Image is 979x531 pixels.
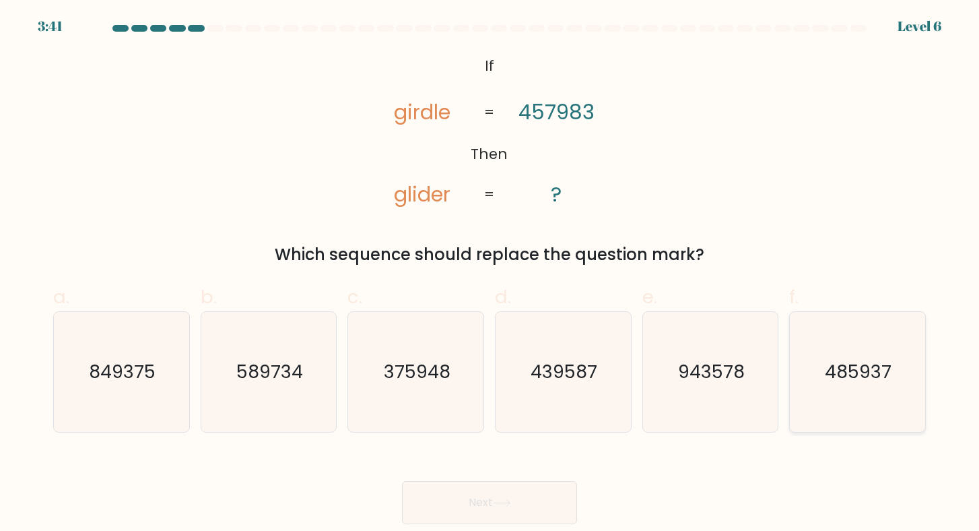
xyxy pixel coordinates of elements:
[402,481,577,524] button: Next
[898,16,941,36] div: Level 6
[201,284,217,310] span: b.
[485,55,494,76] tspan: If
[38,16,63,36] div: 3:41
[384,359,450,384] text: 375948
[495,284,511,310] span: d.
[642,284,657,310] span: e.
[485,185,495,206] tspan: =
[53,284,69,310] span: a.
[394,98,450,127] tspan: girdle
[485,102,495,123] tspan: =
[360,51,619,210] svg: @import url('[URL][DOMAIN_NAME]);
[678,359,745,384] text: 943578
[90,359,156,384] text: 849375
[347,284,362,310] span: c.
[789,284,799,310] span: f.
[551,181,562,210] tspan: ?
[61,243,918,267] div: Which sequence should replace the question mark?
[471,144,508,165] tspan: Then
[825,359,892,384] text: 485937
[531,359,598,384] text: 439587
[236,359,303,384] text: 589734
[394,180,450,209] tspan: glider
[518,98,595,127] tspan: 457983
